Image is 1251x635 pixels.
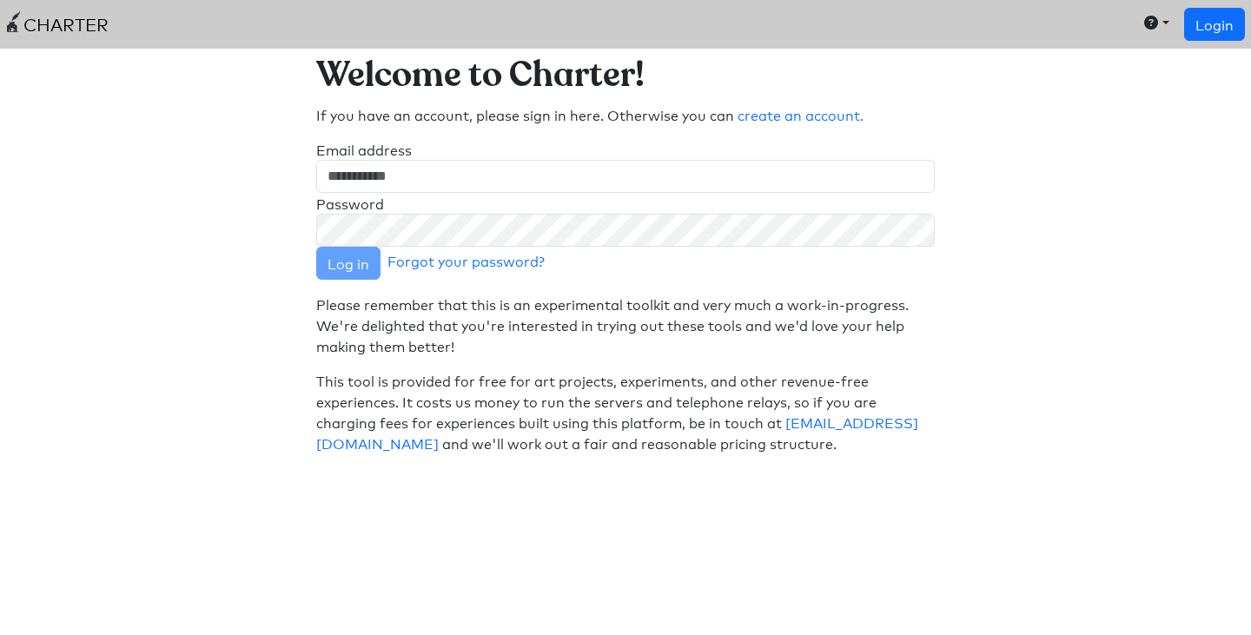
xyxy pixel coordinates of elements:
[316,56,936,97] h1: Welcome to Charter!
[738,104,864,124] a: create an account.
[316,139,412,160] label: Email address
[7,7,109,42] a: CHARTER
[387,250,545,270] a: Forgot your password?
[316,294,936,356] p: Please remember that this is an experimental toolkit and very much a work-in-progress. We're deli...
[1184,8,1245,41] a: Login
[316,193,384,214] label: Password
[316,104,936,125] p: If you have an account, please sign in here. Otherwise you can
[316,370,936,453] p: This tool is provided for free for art projects, experiments, and other revenue-free experiences....
[316,412,918,453] a: [EMAIL_ADDRESS][DOMAIN_NAME]
[7,11,20,32] img: First Person Travel logo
